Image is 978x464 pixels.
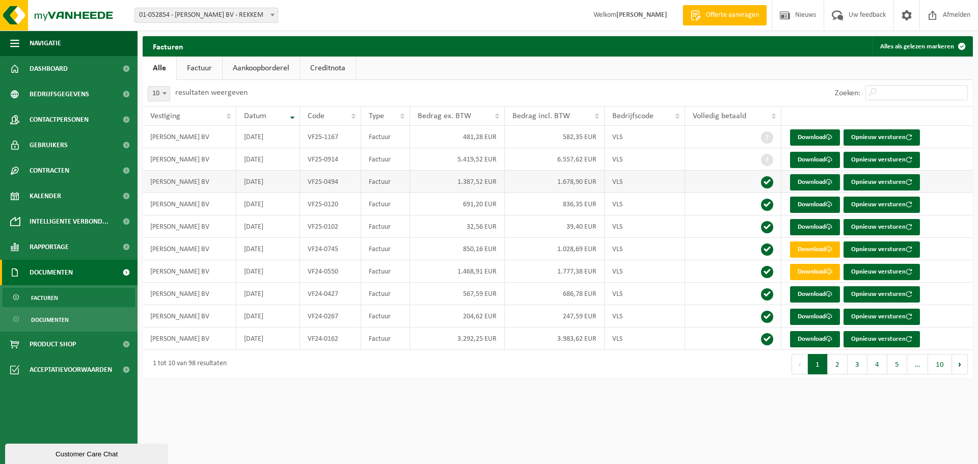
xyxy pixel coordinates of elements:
td: VF25-0102 [300,215,361,238]
td: 582,35 EUR [505,126,605,148]
td: VLS [605,305,685,327]
td: 3.983,62 EUR [505,327,605,350]
td: 1.028,69 EUR [505,238,605,260]
td: Factuur [361,283,410,305]
td: 1.777,38 EUR [505,260,605,283]
button: Alles als gelezen markeren [872,36,972,57]
td: VF24-0162 [300,327,361,350]
button: 2 [828,354,848,374]
td: [DATE] [236,327,300,350]
button: 5 [887,354,907,374]
a: Documenten [3,310,135,329]
td: 836,35 EUR [505,193,605,215]
td: [DATE] [236,215,300,238]
button: Opnieuw versturen [844,129,920,146]
span: 01-052854 - LAPERE PATRICK BV - REKKEM [134,8,278,23]
td: [PERSON_NAME] BV [143,238,236,260]
td: VF24-0267 [300,305,361,327]
button: Previous [792,354,808,374]
td: [DATE] [236,126,300,148]
td: 204,62 EUR [410,305,505,327]
td: VLS [605,238,685,260]
td: [DATE] [236,148,300,171]
a: Download [790,197,840,213]
span: … [907,354,928,374]
span: Dashboard [30,56,68,81]
a: Aankoopborderel [223,57,300,80]
td: 481,28 EUR [410,126,505,148]
td: VLS [605,215,685,238]
button: Opnieuw versturen [844,152,920,168]
iframe: chat widget [5,442,170,464]
a: Offerte aanvragen [683,5,767,25]
button: Opnieuw versturen [844,331,920,347]
span: Bedrijfscode [612,112,654,120]
td: Factuur [361,126,410,148]
td: VLS [605,260,685,283]
button: Opnieuw versturen [844,241,920,258]
td: Factuur [361,305,410,327]
td: [PERSON_NAME] BV [143,215,236,238]
a: Facturen [3,288,135,307]
td: VF25-1167 [300,126,361,148]
span: Navigatie [30,31,61,56]
button: Opnieuw versturen [844,264,920,280]
td: [PERSON_NAME] BV [143,148,236,171]
td: [DATE] [236,283,300,305]
td: Factuur [361,215,410,238]
td: [DATE] [236,305,300,327]
label: Zoeken: [835,89,860,97]
td: VLS [605,283,685,305]
td: [PERSON_NAME] BV [143,327,236,350]
td: [PERSON_NAME] BV [143,193,236,215]
td: 850,16 EUR [410,238,505,260]
span: Vestiging [150,112,180,120]
td: 1.468,91 EUR [410,260,505,283]
strong: [PERSON_NAME] [616,11,667,19]
td: 5.419,52 EUR [410,148,505,171]
td: 32,56 EUR [410,215,505,238]
a: Download [790,152,840,168]
button: Opnieuw versturen [844,309,920,325]
span: 10 [148,86,170,101]
td: VF24-0427 [300,283,361,305]
label: resultaten weergeven [175,89,248,97]
td: VLS [605,327,685,350]
td: VF25-0120 [300,193,361,215]
span: 10 [148,87,170,101]
span: Kalender [30,183,61,209]
span: Product Shop [30,332,76,357]
td: [DATE] [236,171,300,193]
span: Datum [244,112,266,120]
td: 691,20 EUR [410,193,505,215]
td: [PERSON_NAME] BV [143,260,236,283]
span: Bedrag incl. BTW [512,112,570,120]
td: [PERSON_NAME] BV [143,171,236,193]
td: VF25-0914 [300,148,361,171]
td: Factuur [361,238,410,260]
td: VLS [605,126,685,148]
td: VLS [605,193,685,215]
a: Creditnota [300,57,356,80]
td: VF24-0550 [300,260,361,283]
span: Documenten [30,260,73,285]
a: Download [790,129,840,146]
td: VF25-0494 [300,171,361,193]
td: [DATE] [236,260,300,283]
h2: Facturen [143,36,194,56]
td: 1.678,90 EUR [505,171,605,193]
a: Download [790,331,840,347]
span: Intelligente verbond... [30,209,108,234]
span: Acceptatievoorwaarden [30,357,112,383]
a: Alle [143,57,176,80]
span: Code [308,112,324,120]
td: 3.292,25 EUR [410,327,505,350]
span: Documenten [31,310,69,330]
button: 10 [928,354,952,374]
td: [PERSON_NAME] BV [143,126,236,148]
a: Download [790,286,840,303]
span: Volledig betaald [693,112,746,120]
span: Contracten [30,158,69,183]
a: Download [790,174,840,190]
